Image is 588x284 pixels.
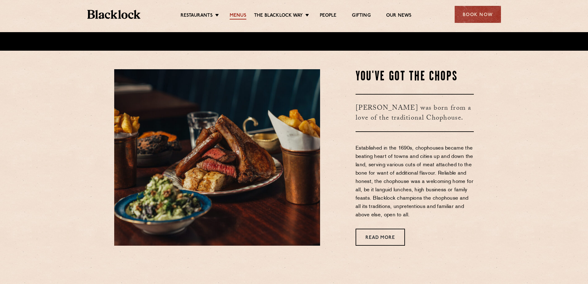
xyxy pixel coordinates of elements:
[356,94,474,132] h3: [PERSON_NAME] was born from a love of the traditional Chophouse.
[386,13,412,19] a: Our News
[356,144,474,219] p: Established in the 1690s, chophouses became the beating heart of towns and cities up and down the...
[455,6,501,23] div: Book Now
[181,13,213,19] a: Restaurants
[356,69,474,85] h2: You've Got The Chops
[87,10,141,19] img: BL_Textured_Logo-footer-cropped.svg
[230,13,246,19] a: Menus
[356,229,405,246] a: Read More
[254,13,303,19] a: The Blacklock Way
[352,13,370,19] a: Gifting
[320,13,336,19] a: People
